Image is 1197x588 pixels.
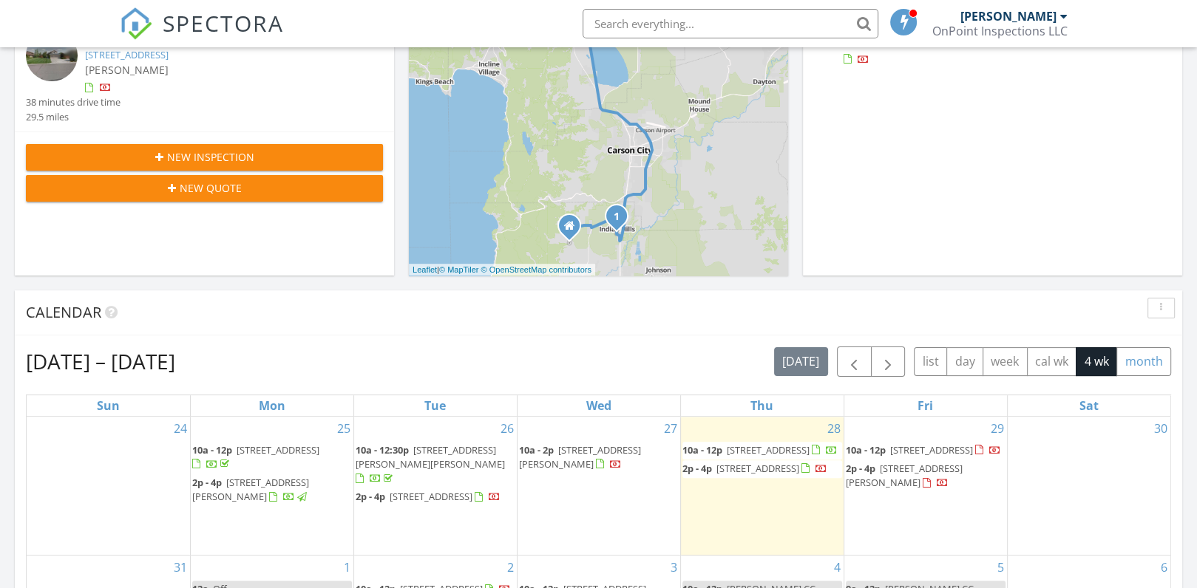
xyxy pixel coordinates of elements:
a: SPECTORA [120,20,284,51]
a: Go to August 26, 2025 [498,417,517,440]
div: 3668 Summerhill Rd., Carson City NV 89705 [569,225,578,234]
span: 10a - 12p [192,443,232,457]
a: Sunday [94,395,123,416]
a: 2p - 4p [STREET_ADDRESS] [356,490,501,503]
a: 2p - 4p [STREET_ADDRESS][PERSON_NAME] [846,462,963,489]
a: [STREET_ADDRESS] [85,48,168,61]
a: 10a - 2p [STREET_ADDRESS][PERSON_NAME] [519,442,679,474]
a: 10a - 12:30p [STREET_ADDRESS][PERSON_NAME][PERSON_NAME] [356,443,505,485]
a: 10a - 12:30p [STREET_ADDRESS][PERSON_NAME][PERSON_NAME] [356,442,515,488]
span: [STREET_ADDRESS][PERSON_NAME][PERSON_NAME] [356,443,505,471]
td: Go to August 30, 2025 [1007,417,1170,555]
span: 10a - 12p [846,443,886,457]
button: New Inspection [26,144,383,171]
button: New Quote [26,175,383,202]
td: Go to August 28, 2025 [680,417,844,555]
span: 10a - 2p [519,443,554,457]
a: Go to August 28, 2025 [824,417,844,440]
button: [DATE] [774,347,828,376]
a: Go to September 3, 2025 [668,555,680,579]
div: OnPoint Inspections LLC [932,24,1068,38]
button: list [914,347,947,376]
div: 3354 Vista Grande Blvd, Carson City, NV 89705 [617,216,625,225]
a: Thursday [747,395,776,416]
a: © MapTiler [439,265,479,274]
span: New Inspection [167,149,254,165]
a: Monday [256,395,288,416]
span: SPECTORA [163,7,284,38]
h2: [DATE] – [DATE] [26,346,175,376]
span: New Quote [180,180,242,196]
span: [STREET_ADDRESS] [390,490,472,503]
i: 1 [614,212,620,222]
div: | [409,264,595,276]
td: Go to August 25, 2025 [190,417,353,555]
a: Go to September 4, 2025 [831,555,844,579]
button: month [1116,347,1171,376]
a: 2p - 4p [STREET_ADDRESS] [682,462,827,475]
img: streetview [26,30,78,81]
span: 2p - 4p [356,490,385,503]
span: [STREET_ADDRESS][PERSON_NAME] [192,476,309,503]
a: Go to September 5, 2025 [994,555,1007,579]
span: [STREET_ADDRESS][PERSON_NAME] [846,462,963,489]
a: © OpenStreetMap contributors [481,265,591,274]
input: Search everything... [583,9,878,38]
a: Go to August 27, 2025 [661,417,680,440]
span: 10a - 12p [682,443,722,457]
a: 2p - 4p [STREET_ADDRESS][PERSON_NAME] [846,460,1006,492]
span: 10a - 12:30p [356,443,409,457]
a: Leaflet [413,265,437,274]
td: Go to August 24, 2025 [27,417,190,555]
span: Calendar [26,302,101,322]
a: Go to August 31, 2025 [171,555,190,579]
span: [PERSON_NAME] [844,35,926,49]
a: 10a - 2p [STREET_ADDRESS][PERSON_NAME] [519,443,641,471]
td: Go to August 27, 2025 [517,417,680,555]
a: Go to August 29, 2025 [988,417,1007,440]
a: Tuesday [421,395,449,416]
a: Go to September 1, 2025 [341,555,353,579]
a: Go to August 30, 2025 [1151,417,1170,440]
button: week [983,347,1028,376]
span: 2p - 4p [192,476,222,489]
a: Go to September 6, 2025 [1158,555,1170,579]
a: 10a - 12p [STREET_ADDRESS] [682,443,838,457]
span: [STREET_ADDRESS] [727,443,810,457]
a: 2p - 4p [STREET_ADDRESS][PERSON_NAME] [192,476,309,503]
button: Next [871,346,906,377]
span: [STREET_ADDRESS][PERSON_NAME] [519,443,641,471]
a: 10a - 12p [STREET_ADDRESS] [682,442,842,459]
td: Go to August 29, 2025 [844,417,1007,555]
a: 10a - 12p [STREET_ADDRESS] [192,442,352,474]
button: cal wk [1027,347,1077,376]
a: 2:00 pm [STREET_ADDRESS] [PERSON_NAME] 38 minutes drive time 29.5 miles [26,30,383,124]
span: [PERSON_NAME] [85,63,168,77]
a: 2p - 4p [STREET_ADDRESS] [356,488,515,506]
a: 2p - 4p [STREET_ADDRESS] [682,460,842,478]
a: Go to August 25, 2025 [334,417,353,440]
a: Wednesday [583,395,614,416]
div: 38 minutes drive time [26,95,121,109]
span: [STREET_ADDRESS] [716,462,799,475]
a: 10a - 12p [STREET_ADDRESS] [846,442,1006,459]
a: Go to September 2, 2025 [504,555,517,579]
span: [STREET_ADDRESS] [237,443,319,457]
div: 29.5 miles [26,110,121,124]
a: Go to August 24, 2025 [171,417,190,440]
a: 10a - 12p [STREET_ADDRESS] [846,443,1001,457]
img: The Best Home Inspection Software - Spectora [120,7,152,40]
button: 4 wk [1076,347,1117,376]
button: day [946,347,983,376]
button: Previous [837,346,872,377]
span: [STREET_ADDRESS] [890,443,973,457]
a: Saturday [1076,395,1102,416]
a: 10a - 12p [STREET_ADDRESS] [192,443,319,471]
td: Go to August 26, 2025 [353,417,517,555]
a: Friday [915,395,936,416]
span: 2p - 4p [682,462,712,475]
div: [PERSON_NAME] [960,9,1057,24]
a: 2p - 4p [STREET_ADDRESS][PERSON_NAME] [192,474,352,506]
span: 2p - 4p [846,462,875,475]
